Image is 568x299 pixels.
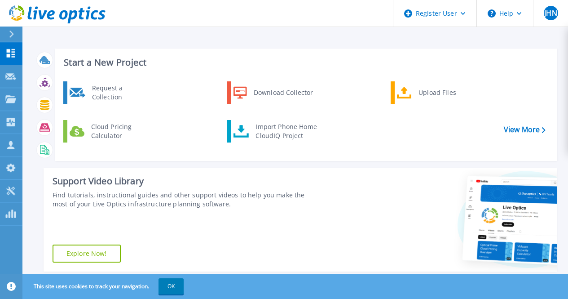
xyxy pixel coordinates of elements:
a: Explore Now! [53,245,121,263]
div: Upload Files [414,84,480,102]
a: Download Collector [227,81,319,104]
div: Import Phone Home CloudIQ Project [251,122,321,140]
div: Download Collector [249,84,317,102]
div: Cloud Pricing Calculator [87,122,153,140]
div: Find tutorials, instructional guides and other support videos to help you make the most of your L... [53,191,319,209]
a: Upload Files [391,81,483,104]
span: This site uses cookies to track your navigation. [25,278,184,295]
span: JHN [544,9,557,17]
div: Request a Collection [88,84,153,102]
a: View More [504,125,546,134]
h3: Start a New Project [64,58,545,67]
button: OK [159,278,184,295]
a: Cloud Pricing Calculator [63,120,155,143]
a: Request a Collection [63,81,155,104]
div: Support Video Library [53,175,319,187]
